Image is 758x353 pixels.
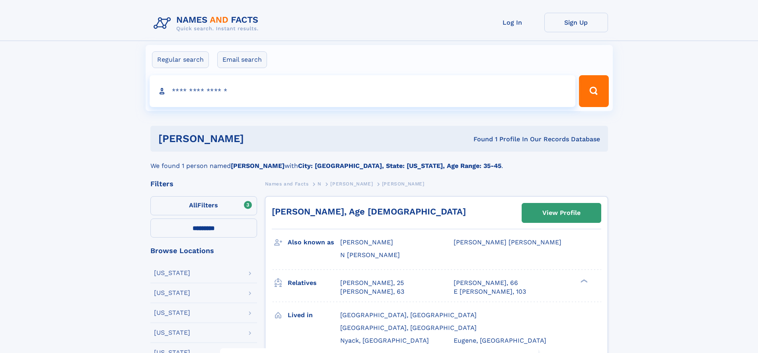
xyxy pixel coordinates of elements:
span: [PERSON_NAME] [382,181,425,187]
a: Sign Up [544,13,608,32]
label: Email search [217,51,267,68]
div: Filters [150,180,257,187]
span: All [189,201,197,209]
span: [PERSON_NAME] [330,181,373,187]
a: [PERSON_NAME] [330,179,373,189]
a: [PERSON_NAME], 25 [340,279,404,287]
label: Filters [150,196,257,215]
div: [US_STATE] [154,290,190,296]
div: [US_STATE] [154,270,190,276]
span: [GEOGRAPHIC_DATA], [GEOGRAPHIC_DATA] [340,311,477,319]
span: N [318,181,322,187]
b: [PERSON_NAME] [231,162,284,170]
div: We found 1 person named with . [150,152,608,171]
a: [PERSON_NAME], 66 [454,279,518,287]
div: ❯ [579,278,588,283]
a: N [318,179,322,189]
img: Logo Names and Facts [150,13,265,34]
a: [PERSON_NAME], 63 [340,287,404,296]
span: Eugene, [GEOGRAPHIC_DATA] [454,337,546,344]
div: [US_STATE] [154,330,190,336]
span: [PERSON_NAME] [PERSON_NAME] [454,238,561,246]
input: search input [150,75,576,107]
h3: Relatives [288,276,340,290]
b: City: [GEOGRAPHIC_DATA], State: [US_STATE], Age Range: 35-45 [298,162,501,170]
label: Regular search [152,51,209,68]
div: Found 1 Profile In Our Records Database [359,135,600,144]
span: Nyack, [GEOGRAPHIC_DATA] [340,337,429,344]
a: Names and Facts [265,179,309,189]
h3: Lived in [288,308,340,322]
button: Search Button [579,75,608,107]
a: [PERSON_NAME], Age [DEMOGRAPHIC_DATA] [272,207,466,216]
div: Browse Locations [150,247,257,254]
a: Log In [481,13,544,32]
span: [PERSON_NAME] [340,238,393,246]
h3: Also known as [288,236,340,249]
div: View Profile [542,204,581,222]
a: E [PERSON_NAME], 103 [454,287,526,296]
div: [US_STATE] [154,310,190,316]
span: [GEOGRAPHIC_DATA], [GEOGRAPHIC_DATA] [340,324,477,332]
a: View Profile [522,203,601,222]
h1: [PERSON_NAME] [158,134,359,144]
span: N [PERSON_NAME] [340,251,400,259]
